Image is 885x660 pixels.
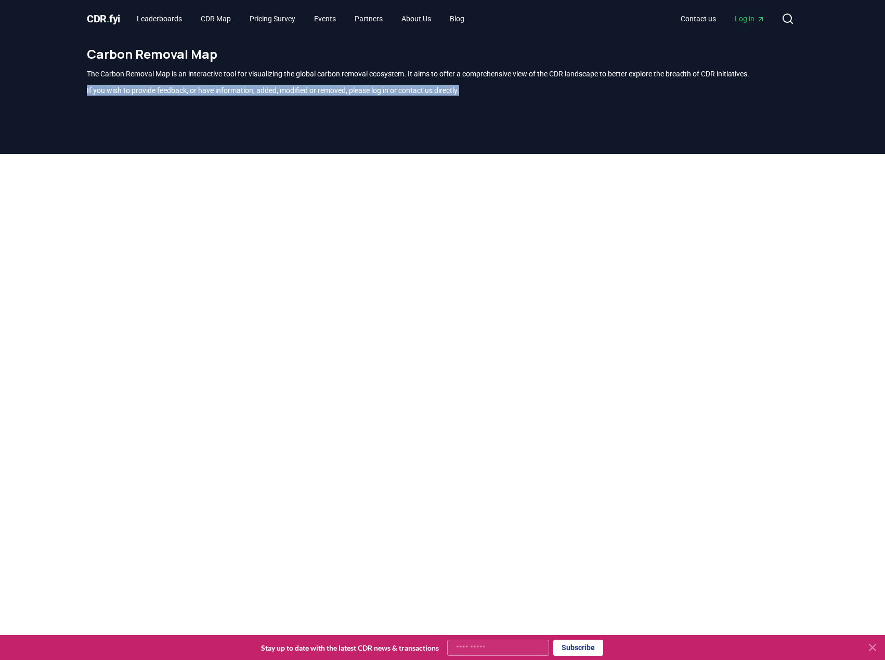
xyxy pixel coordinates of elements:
[726,9,773,28] a: Log in
[393,9,439,28] a: About Us
[87,12,120,25] span: CDR fyi
[306,9,344,28] a: Events
[672,9,773,28] nav: Main
[241,9,304,28] a: Pricing Survey
[441,9,473,28] a: Blog
[346,9,391,28] a: Partners
[87,11,120,26] a: CDR.fyi
[107,12,110,25] span: .
[192,9,239,28] a: CDR Map
[735,14,765,24] span: Log in
[87,85,798,96] p: If you wish to provide feedback, or have information, added, modified or removed, please log in o...
[87,69,798,79] p: The Carbon Removal Map is an interactive tool for visualizing the global carbon removal ecosystem...
[672,9,724,28] a: Contact us
[128,9,190,28] a: Leaderboards
[87,46,798,62] h1: Carbon Removal Map
[128,9,473,28] nav: Main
